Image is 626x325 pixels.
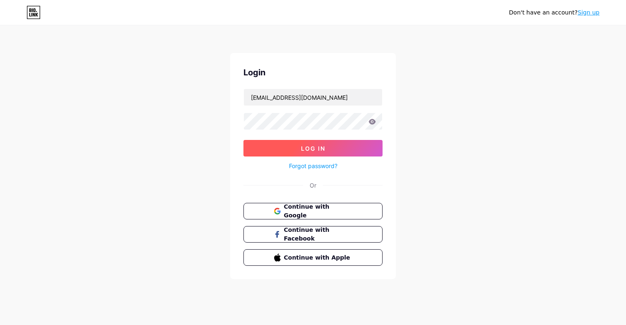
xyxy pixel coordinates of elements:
[243,140,383,156] button: Log In
[578,9,600,16] a: Sign up
[244,89,382,106] input: Username
[243,203,383,219] button: Continue with Google
[310,181,316,190] div: Or
[509,8,600,17] div: Don't have an account?
[243,226,383,243] button: Continue with Facebook
[243,66,383,79] div: Login
[284,253,352,262] span: Continue with Apple
[301,145,325,152] span: Log In
[243,249,383,266] button: Continue with Apple
[284,202,352,220] span: Continue with Google
[284,226,352,243] span: Continue with Facebook
[289,161,337,170] a: Forgot password?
